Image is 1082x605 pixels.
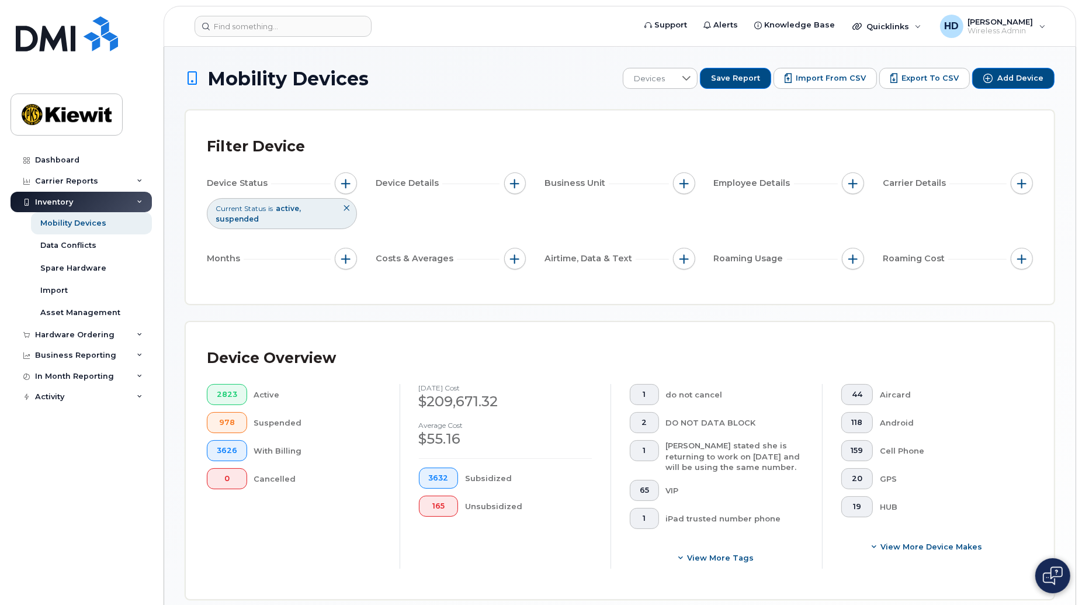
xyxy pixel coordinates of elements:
span: 3626 [217,446,237,455]
span: 159 [851,446,863,455]
div: Filter Device [207,132,305,162]
button: Export to CSV [879,68,970,89]
div: Unsubsidized [465,496,592,517]
span: Employee Details [714,177,794,189]
div: iPad trusted number phone [666,508,803,529]
h4: [DATE] cost [419,384,592,392]
button: Add Device [972,68,1055,89]
span: Import from CSV [796,73,866,84]
span: Add Device [997,73,1043,84]
span: Airtime, Data & Text [545,253,636,265]
button: 159 [841,440,873,461]
span: 978 [217,418,237,427]
button: 1 [630,440,659,461]
div: Cell Phone [880,440,1014,461]
div: [PERSON_NAME] stated she is returning to work on [DATE] and will be using the same number. [666,440,803,473]
button: 0 [207,468,247,489]
span: 3632 [428,473,448,483]
span: Roaming Cost [883,253,948,265]
span: 65 [640,486,649,495]
span: Roaming Usage [714,253,787,265]
button: 44 [841,384,873,405]
button: View more tags [630,548,803,569]
span: 19 [851,502,863,511]
span: Mobility Devices [207,68,369,89]
div: Subsidized [465,468,592,489]
div: Cancelled [254,468,381,489]
span: Current Status [216,203,266,213]
img: Open chat [1043,566,1063,585]
button: Import from CSV [774,68,877,89]
button: 20 [841,468,873,489]
button: Save Report [700,68,771,89]
span: Devices [623,68,675,89]
button: 165 [419,496,459,517]
button: 1 [630,508,659,529]
div: VIP [666,480,803,501]
div: $209,671.32 [419,392,592,412]
span: Business Unit [545,177,609,189]
div: do not cancel [666,384,803,405]
div: Suspended [254,412,381,433]
span: Save Report [711,73,760,84]
span: 2823 [217,390,237,399]
div: $55.16 [419,429,592,449]
span: View more tags [687,552,754,563]
span: Months [207,253,244,265]
span: Device Details [376,177,442,189]
div: Active [254,384,381,405]
div: Device Overview [207,343,336,374]
span: Device Status [207,177,271,189]
button: 19 [841,496,873,517]
button: 65 [630,480,659,501]
span: 1 [640,446,649,455]
button: View More Device Makes [841,536,1015,557]
span: Export to CSV [901,73,959,84]
span: active [276,204,301,213]
button: 2823 [207,384,247,405]
span: is [268,203,273,213]
span: 1 [640,390,649,399]
div: Aircard [880,384,1014,405]
span: 0 [217,474,237,483]
h4: Average cost [419,421,592,429]
span: suspended [216,215,259,223]
button: 3626 [207,440,247,461]
span: 118 [851,418,863,427]
span: 1 [640,514,649,523]
span: View More Device Makes [880,541,982,552]
span: Costs & Averages [376,253,457,265]
span: 165 [428,502,448,511]
button: 3632 [419,468,459,489]
span: 20 [851,474,863,483]
button: 1 [630,384,659,405]
button: 2 [630,412,659,433]
button: 118 [841,412,873,433]
span: 44 [851,390,863,399]
div: GPS [880,468,1014,489]
span: Carrier Details [883,177,949,189]
div: HUB [880,496,1014,517]
div: With Billing [254,440,381,461]
div: Android [880,412,1014,433]
div: DO NOT DATA BLOCK [666,412,803,433]
button: 978 [207,412,247,433]
span: 2 [640,418,649,427]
